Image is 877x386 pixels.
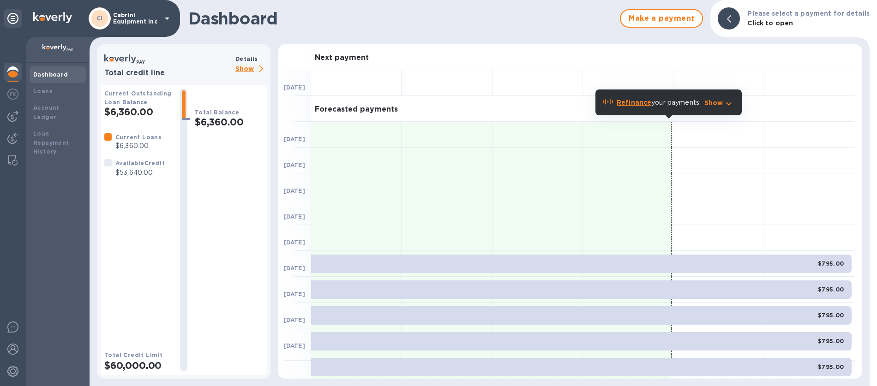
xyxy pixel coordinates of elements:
span: Make a payment [628,13,695,24]
b: [DATE] [283,239,305,246]
img: Logo [33,12,72,23]
b: $795.00 [818,286,844,293]
button: Make a payment [620,9,703,28]
b: [DATE] [283,316,305,323]
p: Show [235,64,267,75]
img: Foreign exchange [7,89,18,100]
b: [DATE] [283,161,305,168]
b: Refinance [617,99,651,106]
b: [DATE] [283,136,305,143]
p: your payments. [617,98,701,107]
b: [DATE] [283,342,305,349]
b: [DATE] [283,187,305,194]
b: [DATE] [283,84,305,91]
h2: $6,360.00 [104,106,173,118]
b: $795.00 [818,338,844,344]
b: [DATE] [283,213,305,220]
b: [DATE] [283,265,305,272]
b: Total Credit Limit [104,351,162,358]
p: Show [704,98,723,107]
b: Current Loans [115,134,162,141]
b: Total Balance [195,109,239,116]
b: Click to open [747,19,793,27]
b: Loans [33,88,53,95]
h2: $60,000.00 [104,360,173,371]
h3: Total credit line [104,69,232,77]
b: $795.00 [818,363,844,370]
h3: Forecasted payments [315,105,398,114]
b: Dashboard [33,71,68,78]
b: Account Ledger [33,104,60,120]
b: Available Credit [115,160,165,166]
h1: Dashboard [188,9,615,28]
p: $6,360.00 [115,141,162,151]
b: $795.00 [818,260,844,267]
p: Cabrini Equipment Inc [113,12,159,25]
button: Show [704,98,734,107]
h2: $6,360.00 [195,116,263,128]
b: Loan Repayment History [33,130,69,155]
b: Details [235,55,258,62]
b: [DATE] [283,291,305,297]
b: $795.00 [818,312,844,319]
b: Please select a payment for details [747,10,870,17]
p: $53,640.00 [115,168,165,178]
b: Current Outstanding Loan Balance [104,90,172,106]
div: Unpin categories [4,9,22,28]
h3: Next payment [315,53,369,62]
b: CI [96,15,103,22]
